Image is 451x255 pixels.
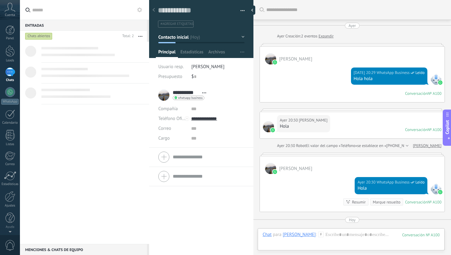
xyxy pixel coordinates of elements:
[25,33,52,40] div: Chats abiertos
[405,199,428,205] div: Conversación
[279,56,312,62] span: Gabo Ortega
[273,232,281,238] span: para
[158,74,182,79] span: Presupuesto
[1,99,19,105] div: WhatsApp
[158,62,187,72] div: Usuario resp.
[296,143,306,148] span: Robot
[277,33,285,39] div: Ayer
[428,199,441,205] div: № A100
[1,204,19,208] div: Ajustes
[208,49,225,58] span: Archivos
[1,78,19,82] div: Chats
[280,123,327,129] div: Hola
[277,33,333,39] div: Creación:
[415,179,425,185] span: Leído
[1,121,19,125] div: Calendario
[158,116,190,122] span: Teléfono Oficina
[1,225,19,229] div: Ayuda
[120,33,134,39] div: Total: 2
[158,126,171,131] span: Correo
[158,133,187,143] div: Cargo
[265,53,276,64] span: Gabo Ortega
[438,190,442,194] img: waba.svg
[1,142,19,146] div: Listas
[158,114,187,124] button: Teléfono Oficina
[277,143,296,149] div: Ayer 20:30
[1,162,19,166] div: Correo
[318,33,333,39] a: Expandir
[134,31,147,42] button: Más
[402,232,440,238] div: 100
[354,70,377,76] div: [DATE] 20:29
[277,227,372,234] div: Cambio del usuario responsable:
[376,179,410,185] span: WhatsApp Business
[415,70,425,76] span: Leído
[444,120,450,134] span: Copilot
[158,124,171,133] button: Correo
[357,185,425,191] div: Hola
[352,199,366,205] div: Resumir
[160,22,193,26] span: #agregar etiquetas
[191,72,245,82] div: $
[5,13,15,17] span: Cuenta
[178,96,202,99] span: whatsapp business
[180,49,203,58] span: Estadísticas
[20,20,147,31] div: Entradas
[301,33,317,39] span: 2 eventos
[1,37,19,41] div: Panel
[277,227,285,234] div: Hoy
[273,60,277,64] img: waba.svg
[349,23,356,29] div: Ayer
[357,179,376,185] div: Ayer 20:30
[438,80,442,85] img: waba.svg
[349,217,356,223] div: Hoy
[413,143,441,149] a: [PERSON_NAME]
[1,59,19,63] div: Leads
[279,166,312,172] span: Gabo Ortega
[376,70,410,76] span: WhatsApp Business
[357,143,420,149] span: se establece en «[PHONE_NUMBER]»
[158,64,184,70] span: Usuario resp.
[1,182,19,186] div: Estadísticas
[428,127,441,132] div: № A100
[158,104,187,114] div: Compañía
[158,49,175,58] span: Principal
[273,170,277,174] img: waba.svg
[357,227,372,234] a: Expandir
[158,72,187,82] div: Presupuesto
[354,76,425,82] div: Hola hola
[191,64,225,70] span: [PERSON_NAME]
[405,127,428,132] div: Conversación
[283,232,316,237] div: Gabo Ortega
[405,91,428,96] div: Conversación
[340,227,356,234] span: 2 eventos
[263,121,274,132] span: Gabo Ortega
[20,244,147,255] div: Menciones & Chats de equipo
[158,136,170,141] span: Cargo
[306,143,357,149] span: El valor del campo «Teléfono»
[265,163,276,174] span: Gabo Ortega
[428,91,441,96] div: № A100
[373,199,400,205] div: Marque resuelto
[430,74,441,85] span: WhatsApp Business
[271,128,275,132] img: waba.svg
[299,117,327,123] span: Gabo Ortega
[280,117,299,123] div: Ayer 20:30
[249,6,255,15] div: Ocultar
[316,232,317,238] span: :
[430,183,441,194] span: WhatsApp Business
